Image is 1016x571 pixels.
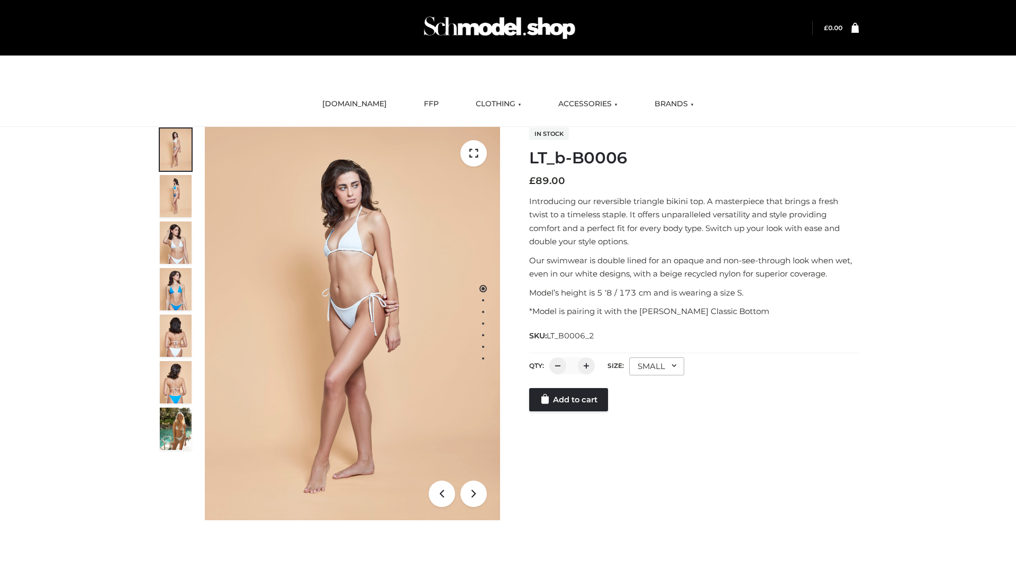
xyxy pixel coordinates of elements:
[824,24,842,32] bdi: 0.00
[529,175,565,187] bdi: 89.00
[550,93,625,116] a: ACCESSORIES
[529,329,595,342] span: SKU:
[824,24,828,32] span: £
[529,175,536,187] span: £
[205,127,500,520] img: LT_b-B0006
[824,24,842,32] a: £0.00
[160,408,192,450] img: Arieltop_CloudNine_AzureSky2.jpg
[529,254,859,281] p: Our swimwear is double lined for an opaque and non-see-through look when wet, even in our white d...
[160,175,192,217] img: ArielClassicBikiniTop_CloudNine_AzureSky_OW114ECO_2-scaled.jpg
[314,93,395,116] a: [DOMAIN_NAME]
[468,93,529,116] a: CLOTHING
[529,388,608,411] a: Add to cart
[607,362,624,370] label: Size:
[529,149,859,168] h1: LT_b-B0006
[420,7,579,49] img: Schmodel Admin 964
[160,128,192,171] img: ArielClassicBikiniTop_CloudNine_AzureSky_OW114ECO_1-scaled.jpg
[529,195,859,248] p: Introducing our reversible triangle bikini top. A masterpiece that brings a fresh twist to a time...
[547,331,594,340] span: LT_B0006_2
[160,222,192,264] img: ArielClassicBikiniTop_CloudNine_AzureSky_OW114ECO_3-scaled.jpg
[647,93,702,116] a: BRANDS
[529,362,544,370] label: QTY:
[160,268,192,310] img: ArielClassicBikiniTop_CloudNine_AzureSky_OW114ECO_4-scaled.jpg
[529,286,859,300] p: Model’s height is 5 ‘8 / 173 cm and is wearing a size S.
[529,305,859,318] p: *Model is pairing it with the [PERSON_NAME] Classic Bottom
[529,127,569,140] span: In stock
[160,315,192,357] img: ArielClassicBikiniTop_CloudNine_AzureSky_OW114ECO_7-scaled.jpg
[416,93,447,116] a: FFP
[160,361,192,403] img: ArielClassicBikiniTop_CloudNine_AzureSky_OW114ECO_8-scaled.jpg
[629,357,684,375] div: SMALL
